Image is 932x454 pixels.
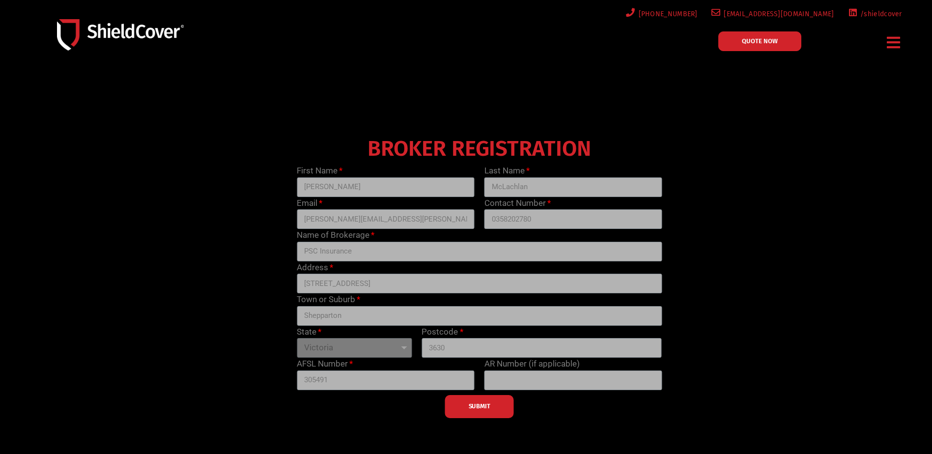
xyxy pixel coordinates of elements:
[484,197,551,210] label: Contact Number
[297,326,321,339] label: State
[718,31,801,51] a: QUOTE NOW
[297,358,353,370] label: AFSL Number
[484,165,530,177] label: Last Name
[297,197,322,210] label: Email
[297,293,360,306] label: Town or Suburb
[422,326,463,339] label: Postcode
[883,31,904,54] div: Menu Toggle
[292,143,667,155] h4: BROKER REGISTRATION
[57,19,184,50] img: Shield-Cover-Underwriting-Australia-logo-full
[709,8,834,20] a: [EMAIL_ADDRESS][DOMAIN_NAME]
[857,8,902,20] span: /shieldcover
[297,229,374,242] label: Name of Brokerage
[846,8,902,20] a: /shieldcover
[624,8,698,20] a: [PHONE_NUMBER]
[297,261,333,274] label: Address
[635,8,698,20] span: [PHONE_NUMBER]
[297,165,342,177] label: First Name
[742,38,778,44] span: QUOTE NOW
[484,358,580,370] label: AR Number (if applicable)
[720,8,834,20] span: [EMAIL_ADDRESS][DOMAIN_NAME]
